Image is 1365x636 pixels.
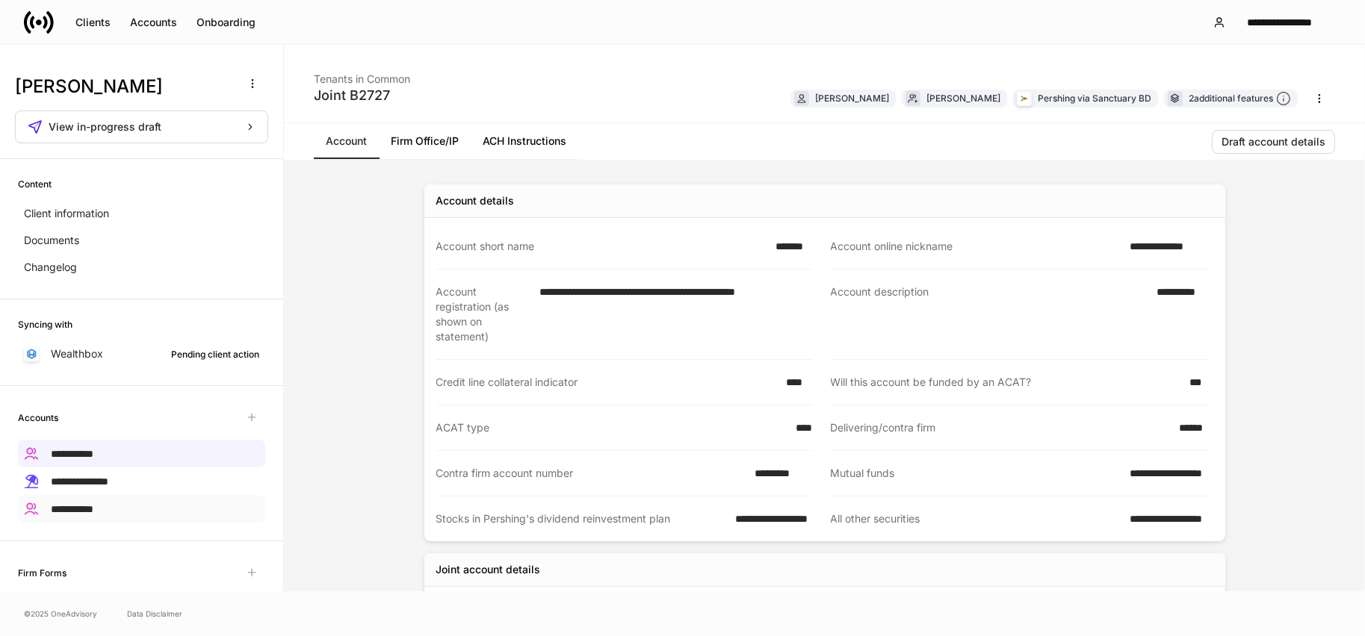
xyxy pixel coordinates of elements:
[18,340,265,367] a: WealthboxPending client action
[831,239,1121,254] div: Account online nickname
[75,17,111,28] div: Clients
[1189,91,1291,107] div: 2 additional features
[66,10,120,34] button: Clients
[24,260,77,275] p: Changelog
[15,75,231,99] h3: [PERSON_NAME]
[436,562,541,577] div: Joint account details
[436,375,778,390] div: Credit line collateral indicator
[314,123,379,159] a: Account
[18,254,265,281] a: Changelog
[471,123,578,159] a: ACH Instructions
[18,200,265,227] a: Client information
[238,559,265,586] span: Unavailable with outstanding requests for information
[831,420,1171,435] div: Delivering/contra firm
[18,177,52,191] h6: Content
[15,110,268,143] button: View in-progress draft
[926,91,1000,105] div: [PERSON_NAME]
[120,10,187,34] button: Accounts
[831,284,1148,344] div: Account description
[314,63,410,87] div: Tenants in Common
[49,122,161,132] span: View in-progress draft
[24,233,79,248] p: Documents
[130,17,177,28] div: Accounts
[18,227,265,254] a: Documents
[18,566,66,580] h6: Firm Forms
[1212,130,1335,154] button: Draft account details
[127,608,182,620] a: Data Disclaimer
[379,123,471,159] a: Firm Office/IP
[18,411,58,425] h6: Accounts
[436,193,515,208] div: Account details
[51,346,103,361] p: Wealthbox
[18,317,72,331] h6: Syncing with
[436,239,767,254] div: Account short name
[436,284,531,344] div: Account registration (as shown on statement)
[815,91,889,105] div: [PERSON_NAME]
[1222,137,1325,147] div: Draft account details
[238,404,265,431] span: Unavailable with outstanding requests for information
[436,420,787,435] div: ACAT type
[187,10,265,34] button: Onboarding
[436,466,746,481] div: Contra firm account number
[831,375,1180,390] div: Will this account be funded by an ACAT?
[1038,91,1151,105] div: Pershing via Sanctuary BD
[196,17,256,28] div: Onboarding
[171,347,259,361] div: Pending client action
[831,511,1121,526] div: All other securities
[314,87,410,105] div: Joint B2727
[831,466,1121,481] div: Mutual funds
[24,206,109,221] p: Client information
[436,511,727,526] div: Stocks in Pershing's dividend reinvestment plan
[24,608,97,620] span: © 2025 OneAdvisory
